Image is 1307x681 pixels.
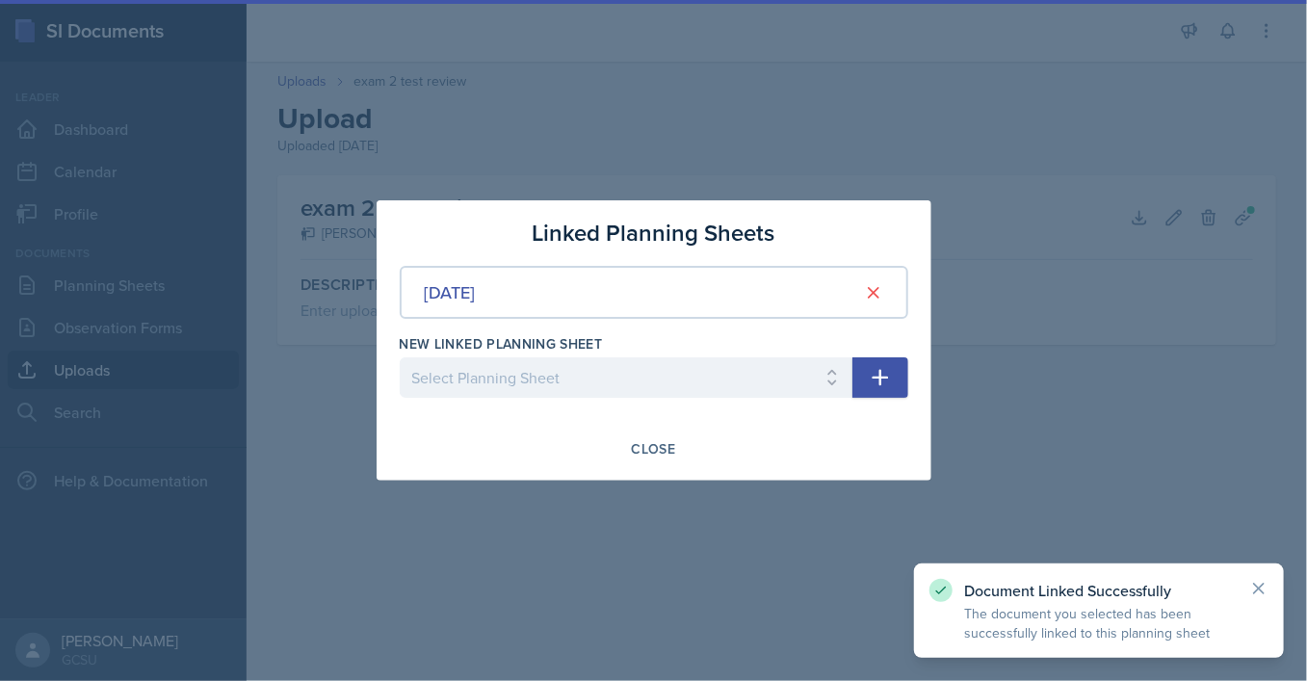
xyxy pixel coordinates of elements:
[964,581,1234,600] p: Document Linked Successfully
[619,432,689,465] button: Close
[400,334,603,354] label: New Linked Planning Sheet
[533,216,775,250] h3: Linked Planning Sheets
[632,441,676,457] div: Close
[425,279,476,305] div: [DATE]
[964,604,1234,642] p: The document you selected has been successfully linked to this planning sheet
